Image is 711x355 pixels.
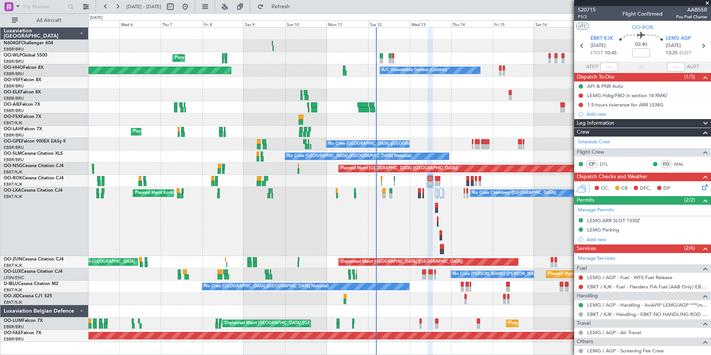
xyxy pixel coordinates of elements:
a: LFSN/ENC [4,275,24,281]
a: EBKT/KJK [4,194,22,199]
div: Add new [586,236,707,243]
a: MAL [674,161,691,167]
div: LEMG Hdlg/FBO in section 18 RMK/ [587,92,667,99]
span: Refresh [265,4,296,9]
div: Flight Confirmed [622,10,663,18]
div: CP [586,160,598,168]
a: EBBR/BRU [4,336,24,342]
span: OO-AIE [4,102,20,107]
a: OO-HHOFalcon 8X [4,65,44,70]
a: LEMG / AGP - Air Travel [587,329,641,336]
span: ATOT [586,63,598,71]
span: LEMG AGP [666,35,691,42]
a: EBKT/KJK [4,169,22,175]
div: Sat 9 [244,20,285,27]
span: Dispatch Checks and Weather [577,173,647,181]
a: EBBR/BRU [4,324,24,330]
div: [DATE] [90,15,103,21]
span: OO-LUX [4,269,21,274]
span: OO-LXA [4,188,21,193]
span: Permits [577,196,594,205]
a: EBBR/BRU [4,157,24,163]
span: [DATE] [591,42,606,49]
a: OO-LUMFalcon 7X [4,319,43,323]
a: OO-FSXFalcon 7X [4,115,41,119]
div: A/C Unavailable Geneva (Cointrin) [382,65,447,76]
button: All Aircraft [8,15,81,26]
a: OO-SLMCessna Citation XLS [4,151,63,156]
a: OO-ROKCessna Citation CJ4 [4,176,64,180]
span: OO-GPE [4,139,21,144]
div: Planned Maint [GEOGRAPHIC_DATA] ([GEOGRAPHIC_DATA]) [548,269,665,280]
a: OO-LUXCessna Citation CJ4 [4,269,62,274]
div: Mon 11 [326,20,368,27]
div: Planned Maint [GEOGRAPHIC_DATA] ([GEOGRAPHIC_DATA]) [341,163,458,174]
a: OO-ELKFalcon 8X [4,90,41,95]
span: Others [577,338,593,346]
span: OO-FAE [4,331,21,335]
div: No Crew [GEOGRAPHIC_DATA] ([GEOGRAPHIC_DATA] National) [204,281,329,292]
div: No Crew [GEOGRAPHIC_DATA] ([GEOGRAPHIC_DATA] National) [328,138,453,150]
div: Thu 7 [161,20,202,27]
a: LEMG / AGP - Handling - AviaVIP LEMG/AGP ***(my handling)*** [587,302,707,308]
span: D-IBLU [4,282,18,286]
span: Dispatch To-Dos [577,73,614,81]
span: [DATE] [666,42,681,49]
span: (2/2) [684,196,695,204]
input: --:-- [600,63,618,71]
a: OO-GPEFalcon 900EX EASy II [4,139,65,144]
a: LEMG / AGP - Fuel - WFS Fuel Release [587,274,672,281]
span: (2/6) [684,244,695,252]
div: FO [660,160,672,168]
span: Travel [577,319,591,328]
a: OO-LXACessna Citation CJ4 [4,188,62,193]
div: No Crew [GEOGRAPHIC_DATA] ([GEOGRAPHIC_DATA] National) [287,151,412,162]
button: Refresh [254,1,299,13]
div: Unplanned Maint [GEOGRAPHIC_DATA] ([GEOGRAPHIC_DATA] National) [225,318,364,329]
a: EBKT/KJK [4,300,22,305]
a: OO-ZUNCessna Citation CJ4 [4,257,64,262]
span: OO-ROK [4,176,22,180]
a: DTL [600,161,617,167]
div: Planned Maint Milan (Linate) [175,52,228,64]
span: AAB55R [676,6,707,14]
span: ALDT [687,63,699,71]
span: OO-JID [4,294,19,298]
input: Trip Number [23,1,65,12]
a: EBKT/KJK [4,287,22,293]
span: OO-SLM [4,151,22,156]
a: LEMG / AGP - Screening Fee Crew [587,348,664,354]
span: 13:25 [666,49,678,57]
a: OO-VSFFalcon 8X [4,78,41,82]
a: EBBR/BRU [4,59,24,64]
span: (1/3) [684,73,695,81]
span: OO-ELK [4,90,20,95]
a: EBBR/BRU [4,83,24,89]
span: N604GF [4,41,21,45]
span: All Aircraft [19,18,78,23]
div: LEMG ARR SLOT 1330Z [587,217,640,224]
div: Unplanned Maint [GEOGRAPHIC_DATA] ([GEOGRAPHIC_DATA]) [341,256,463,268]
div: Add new [586,111,707,117]
span: Crew [577,128,589,137]
div: No Crew [PERSON_NAME] ([PERSON_NAME]) [453,269,542,280]
span: 10:45 [605,49,617,57]
div: Fri 15 [493,20,534,27]
span: OO-WLP [4,53,22,58]
div: Sun 10 [285,20,327,27]
a: Manage Permits [578,207,614,214]
a: OO-LAHFalcon 7X [4,127,42,131]
span: OO-LUM [4,319,22,323]
span: CC, [601,185,609,192]
div: Tue 5 [78,20,119,27]
a: EBBR/BRU [4,145,24,150]
button: UTC [576,23,589,29]
a: Schedule Crew [578,138,610,146]
a: EBKT / KJK - Handling - EBKT NO HANDLING RQD FOR CJ [587,311,707,317]
div: No Crew Chambery ([GEOGRAPHIC_DATA]) [472,188,556,199]
a: OO-WLPGlobal 5500 [4,53,47,58]
span: EBKT KJK [591,35,613,42]
a: OO-JIDCessna CJ1 525 [4,294,52,298]
div: LEMG Parking [587,227,619,233]
span: DFC, [640,185,651,192]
